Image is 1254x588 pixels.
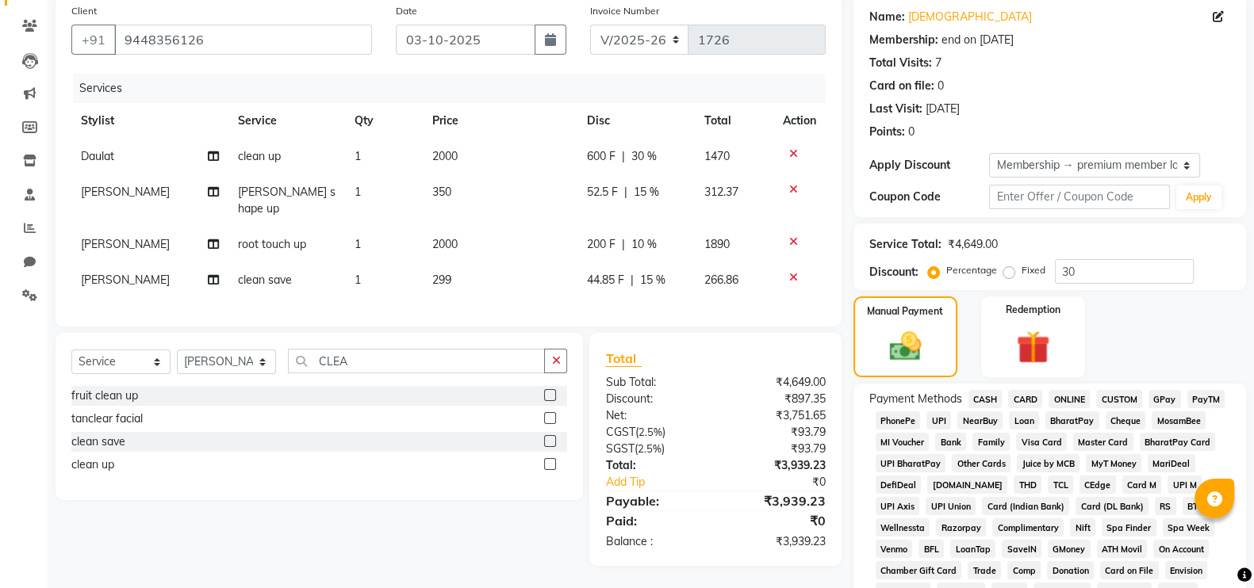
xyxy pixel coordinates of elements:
[869,124,905,140] div: Points:
[71,4,97,18] label: Client
[355,237,361,251] span: 1
[927,475,1007,494] span: [DOMAIN_NAME]
[869,189,990,205] div: Coupon Code
[869,55,932,71] div: Total Visits:
[238,237,306,251] span: root touch up
[345,103,423,139] th: Qty
[1097,540,1148,558] span: ATH Movil
[624,184,627,200] span: |
[1183,497,1209,515] span: BTC
[972,433,1010,451] span: Family
[876,475,922,494] span: DefiDeal
[432,273,451,287] span: 299
[876,433,930,451] span: MI Voucher
[1048,475,1073,494] span: TCL
[81,237,170,251] span: [PERSON_NAME]
[948,236,998,253] div: ₹4,649.00
[71,25,116,55] button: +91
[869,78,934,94] div: Card on file:
[715,491,838,510] div: ₹3,939.23
[638,426,662,438] span: 2.5%
[867,304,943,319] label: Manual Payment
[935,433,966,451] span: Bank
[593,511,715,530] div: Paid:
[715,374,838,391] div: ₹4,649.00
[114,25,372,55] input: Search by Name/Mobile/Email/Code
[736,474,838,491] div: ₹0
[946,263,997,277] label: Percentage
[908,124,915,140] div: 0
[968,390,1003,408] span: CASH
[715,533,838,550] div: ₹3,939.23
[1165,561,1208,579] span: Envision
[355,185,361,199] span: 1
[704,185,738,199] span: 312.37
[81,273,170,287] span: [PERSON_NAME]
[593,391,715,407] div: Discount:
[926,101,960,117] div: [DATE]
[587,148,615,165] span: 600 F
[926,411,951,430] span: UPI
[631,148,657,165] span: 30 %
[593,407,715,424] div: Net:
[869,236,941,253] div: Service Total:
[869,264,918,281] div: Discount:
[715,407,838,424] div: ₹3,751.65
[1086,454,1141,472] span: MyT Money
[1176,185,1221,209] button: Apply
[640,272,665,288] span: 15 %
[1022,263,1045,277] label: Fixed
[1002,540,1041,558] span: SaveIN
[593,474,735,491] a: Add Tip
[876,497,920,515] span: UPI Axis
[432,185,451,199] span: 350
[1148,454,1195,472] span: MariDeal
[908,9,1032,25] a: [DEMOGRAPHIC_DATA]
[593,441,715,457] div: ( )
[622,236,625,253] span: |
[869,157,990,174] div: Apply Discount
[715,391,838,407] div: ₹897.35
[71,388,138,404] div: fruit clean up
[935,55,941,71] div: 7
[989,185,1170,209] input: Enter Offer / Coupon Code
[1008,390,1042,408] span: CARD
[587,236,615,253] span: 200 F
[605,350,642,367] span: Total
[590,4,659,18] label: Invoice Number
[938,78,944,94] div: 0
[982,497,1069,515] span: Card (Indian Bank)
[631,236,657,253] span: 10 %
[238,185,336,216] span: [PERSON_NAME] shape up
[968,561,1001,579] span: Trade
[1014,475,1041,494] span: THD
[1163,518,1215,536] span: Spa Week
[1106,411,1146,430] span: Cheque
[1140,433,1216,451] span: BharatPay Card
[587,272,624,288] span: 44.85 F
[605,425,635,439] span: CGST
[593,491,715,510] div: Payable:
[936,518,986,536] span: Razorpay
[71,410,143,427] div: tanclear facial
[423,103,577,139] th: Price
[1048,540,1091,558] span: GMoney
[587,184,618,200] span: 52.5 F
[1100,561,1159,579] span: Card on File
[637,442,661,455] span: 2.5%
[1155,497,1176,515] span: RS
[715,511,838,530] div: ₹0
[715,424,838,441] div: ₹93.79
[432,237,458,251] span: 2000
[238,149,281,163] span: clean up
[593,533,715,550] div: Balance :
[869,101,922,117] div: Last Visit:
[1168,475,1202,494] span: UPI M
[941,32,1014,48] div: end on [DATE]
[1070,518,1095,536] span: Nift
[880,328,931,365] img: _cash.svg
[1122,475,1162,494] span: Card M
[1149,390,1181,408] span: GPay
[593,374,715,391] div: Sub Total:
[715,441,838,457] div: ₹93.79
